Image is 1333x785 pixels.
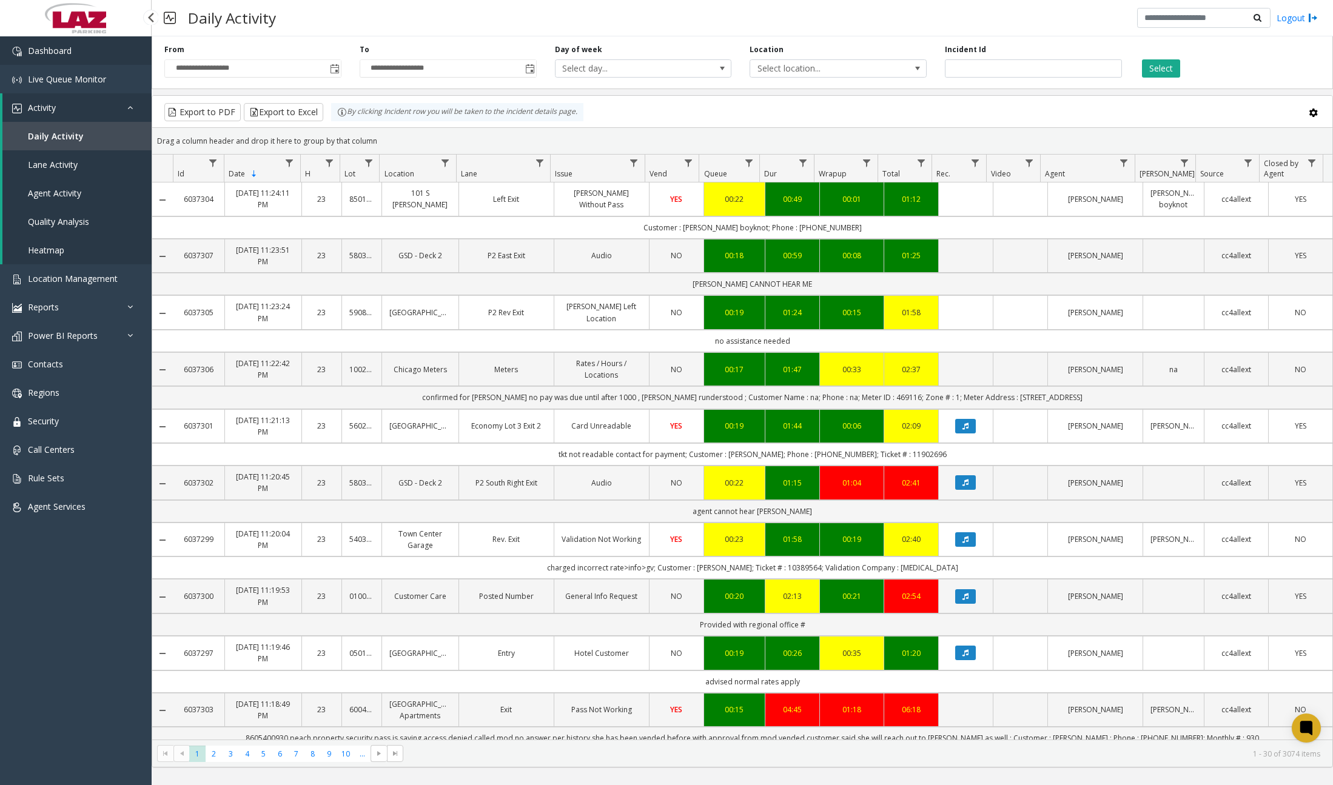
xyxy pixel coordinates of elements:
span: NO [671,648,682,658]
span: Power BI Reports [28,330,98,341]
button: Export to Excel [244,103,323,121]
a: cc4allext [1212,420,1261,432]
label: To [360,44,369,55]
div: 01:15 [773,477,812,489]
a: 01:04 [827,477,876,489]
img: 'icon' [12,417,22,427]
a: 6037306 [180,364,217,375]
a: Collapse Details [152,309,173,318]
a: YES [1276,477,1325,489]
a: NO [1276,533,1325,545]
span: Toggle popup [327,60,341,77]
a: YES [657,704,696,715]
td: advised normal rates apply [173,670,1332,693]
a: [PERSON_NAME] Without Pass [562,187,642,210]
a: [DATE] 11:23:51 PM [232,244,294,267]
span: NO [1295,307,1306,318]
div: 00:08 [827,250,876,261]
a: 23 [309,420,334,432]
a: Closed by Agent Filter Menu [1304,155,1320,171]
a: cc4allext [1212,647,1261,659]
label: From [164,44,184,55]
a: 23 [309,704,334,715]
a: 00:19 [711,307,757,318]
a: 00:21 [827,590,876,602]
a: NO [657,250,696,261]
span: Dashboard [28,45,72,56]
div: 02:54 [891,590,931,602]
img: 'icon' [12,474,22,484]
a: Audio [562,477,642,489]
span: Live Queue Monitor [28,73,106,85]
div: 01:47 [773,364,812,375]
a: [GEOGRAPHIC_DATA] [389,647,451,659]
a: [PERSON_NAME] [1055,193,1135,205]
span: Contacts [28,358,63,370]
a: YES [657,193,696,205]
a: [PERSON_NAME] Left Location [562,301,642,324]
a: 02:40 [891,533,931,545]
img: 'icon' [12,104,22,113]
a: 6037303 [180,704,217,715]
a: cc4allext [1212,590,1261,602]
a: [PERSON_NAME] [1055,590,1135,602]
span: NO [1295,364,1306,375]
a: 00:01 [827,193,876,205]
button: Export to PDF [164,103,241,121]
a: 850119 [349,193,374,205]
a: 00:49 [773,193,812,205]
td: tkt not readable contact for payment; Customer : [PERSON_NAME]; Phone : [PHONE_NUMBER]; Ticket # ... [173,443,1332,466]
a: H Filter Menu [321,155,337,171]
a: YES [1276,250,1325,261]
span: YES [670,194,682,204]
a: [PERSON_NAME] [1055,420,1135,432]
a: 23 [309,590,334,602]
a: YES [1276,420,1325,432]
span: Agent Services [28,501,86,512]
a: cc4allext [1212,193,1261,205]
a: Wrapup Filter Menu [859,155,875,171]
a: [DATE] 11:21:13 PM [232,415,294,438]
a: 560271 [349,420,374,432]
div: 00:35 [827,647,876,659]
a: cc4allext [1212,477,1261,489]
a: [GEOGRAPHIC_DATA] [389,420,451,432]
img: 'icon' [12,275,22,284]
a: Card Unreadable [562,420,642,432]
a: Issue Filter Menu [626,155,642,171]
a: cc4allext [1212,250,1261,261]
img: logout [1308,12,1318,24]
a: Heatmap [2,236,152,264]
a: Chicago Meters [389,364,451,375]
a: 100240 [349,364,374,375]
span: Daily Activity [28,130,84,142]
a: Left Exit [466,193,546,205]
a: cc4allext [1212,704,1261,715]
a: P2 East Exit [466,250,546,261]
img: 'icon' [12,75,22,85]
a: General Info Request [562,590,642,602]
a: [PERSON_NAME] [1055,364,1135,375]
span: Activity [28,102,56,113]
a: 6037302 [180,477,217,489]
span: Heatmap [28,244,64,256]
div: 06:18 [891,704,931,715]
a: P2 Rev Exit [466,307,546,318]
span: YES [1295,591,1306,601]
a: 6037300 [180,590,217,602]
img: infoIcon.svg [337,107,347,117]
a: 23 [309,193,334,205]
a: [PERSON_NAME] [1150,533,1197,545]
span: YES [1295,421,1306,431]
a: Validation Not Working [562,533,642,545]
a: 00:19 [827,533,876,545]
a: 04:45 [773,704,812,715]
a: Video Filter Menu [1021,155,1038,171]
div: 00:23 [711,533,757,545]
div: 02:37 [891,364,931,375]
a: Meters [466,364,546,375]
a: 00:59 [773,250,812,261]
